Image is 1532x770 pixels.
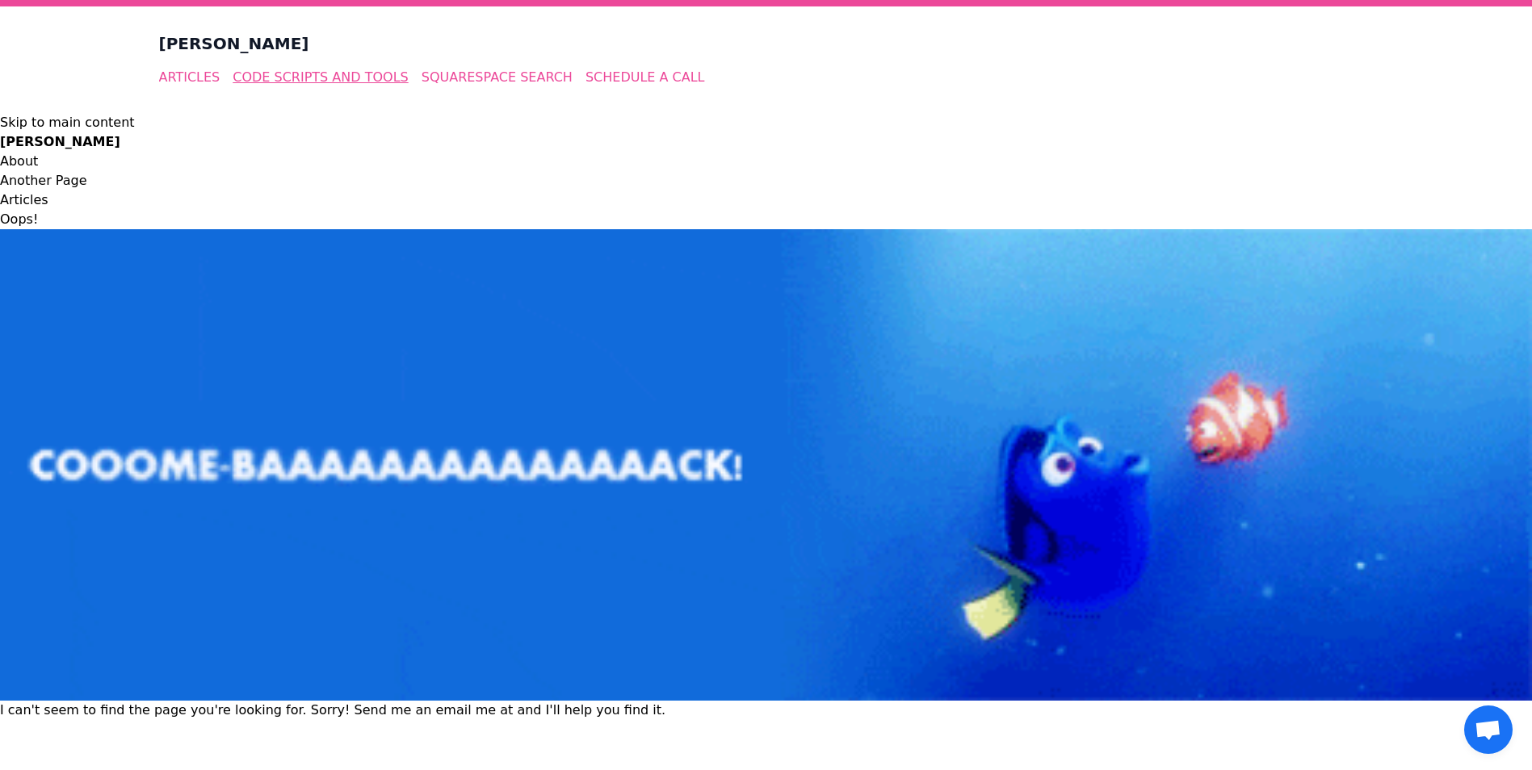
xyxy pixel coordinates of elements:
div: Open chat [1464,705,1513,754]
a: [PERSON_NAME] [159,32,309,55]
a: Schedule a Call [586,69,705,85]
a: Squarespace Search [422,69,573,85]
a: Articles [159,69,220,85]
strong: [PERSON_NAME] [159,34,309,53]
a: Code Scripts And Tools [233,69,408,85]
